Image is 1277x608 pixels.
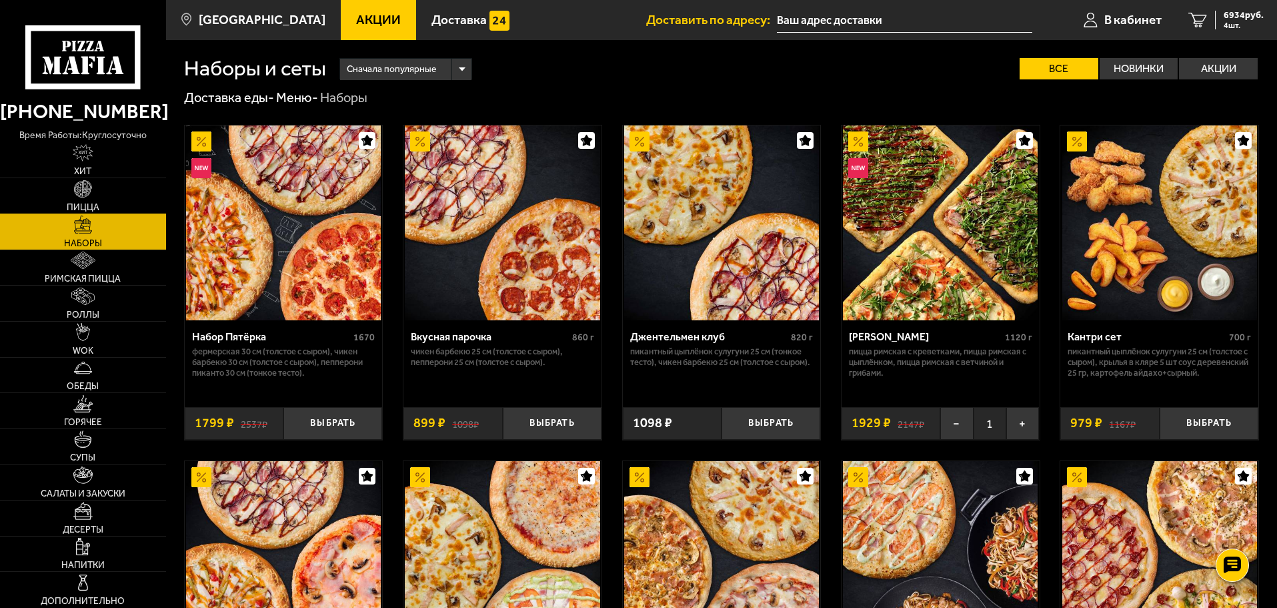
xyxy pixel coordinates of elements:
p: Фермерская 30 см (толстое с сыром), Чикен Барбекю 30 см (толстое с сыром), Пепперони Пиканто 30 с... [192,346,375,378]
img: Новинка [191,158,211,178]
span: Дополнительно [41,597,125,606]
span: 979 ₽ [1070,416,1102,430]
div: Кантри сет [1068,330,1226,343]
span: 1929 ₽ [852,416,891,430]
div: Наборы [320,89,367,107]
span: Обеды [67,382,99,391]
a: АкционныйНовинкаМама Миа [842,125,1040,320]
s: 1167 ₽ [1109,416,1136,430]
div: [PERSON_NAME] [849,330,1002,343]
a: АкционныйКантри сет [1060,125,1258,320]
h1: Наборы и сеты [184,58,326,79]
span: 820 г [791,332,813,343]
img: Акционный [1067,467,1087,487]
span: Акции [356,13,401,26]
img: Акционный [410,131,430,151]
button: Выбрать [722,407,820,440]
button: Выбрать [1160,407,1258,440]
span: Санкт-Петербург улица Кустодиева 20к1 [777,8,1032,33]
label: Новинки [1100,58,1178,79]
span: Десерты [63,525,103,535]
img: Акционный [629,131,650,151]
span: 1 [974,407,1006,440]
span: 1799 ₽ [195,416,234,430]
p: Пикантный цыплёнок сулугуни 25 см (тонкое тесто), Чикен Барбекю 25 см (толстое с сыром). [630,346,814,368]
img: Акционный [848,131,868,151]
span: 6934 руб. [1224,11,1264,20]
img: 15daf4d41897b9f0e9f617042186c801.svg [489,11,509,31]
span: В кабинет [1104,13,1162,26]
a: АкционныйВкусная парочка [403,125,601,320]
span: Римская пицца [45,274,121,284]
span: Наборы [64,239,102,248]
span: Доставить по адресу: [646,13,777,26]
button: Выбрать [283,407,382,440]
span: Хит [74,167,91,176]
span: 1120 г [1005,332,1032,343]
img: Акционный [629,467,650,487]
p: Чикен Барбекю 25 см (толстое с сыром), Пепперони 25 см (толстое с сыром). [411,346,594,368]
img: Акционный [410,467,430,487]
span: WOK [73,346,93,356]
a: Меню- [276,89,318,105]
span: 700 г [1229,332,1251,343]
span: 4 шт. [1224,21,1264,29]
span: Пицца [67,203,99,212]
img: Акционный [191,131,211,151]
button: − [940,407,973,440]
label: Акции [1179,58,1258,79]
img: Акционный [191,467,211,487]
span: 1670 [353,332,375,343]
label: Все [1020,58,1098,79]
img: Акционный [1067,131,1087,151]
button: + [1006,407,1039,440]
span: Супы [70,453,95,463]
a: Доставка еды- [184,89,274,105]
img: Новинка [848,158,868,178]
s: 2537 ₽ [241,416,267,430]
img: Набор Пятёрка [186,125,381,320]
img: Кантри сет [1062,125,1257,320]
img: Джентельмен клуб [624,125,819,320]
img: Акционный [848,467,868,487]
span: 860 г [572,332,594,343]
img: Вкусная парочка [405,125,599,320]
span: Сначала популярные [347,57,436,82]
span: 899 ₽ [413,416,445,430]
s: 1098 ₽ [452,416,479,430]
div: Набор Пятёрка [192,330,351,343]
img: Мама Миа [843,125,1038,320]
span: Доставка [431,13,487,26]
input: Ваш адрес доставки [777,8,1032,33]
p: Пикантный цыплёнок сулугуни 25 см (толстое с сыром), крылья в кляре 5 шт соус деревенский 25 гр, ... [1068,346,1251,378]
span: Салаты и закуски [41,489,125,499]
span: Роллы [67,310,99,320]
span: [GEOGRAPHIC_DATA] [199,13,325,26]
a: АкционныйДжентельмен клуб [623,125,821,320]
span: 1098 ₽ [633,416,672,430]
p: Пицца Римская с креветками, Пицца Римская с цыплёнком, Пицца Римская с ветчиной и грибами. [849,346,1032,378]
div: Джентельмен клуб [630,330,788,343]
span: Горячее [64,418,102,427]
div: Вкусная парочка [411,330,569,343]
s: 2147 ₽ [898,416,924,430]
span: Напитки [61,561,105,570]
a: АкционныйНовинкаНабор Пятёрка [185,125,383,320]
button: Выбрать [503,407,601,440]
